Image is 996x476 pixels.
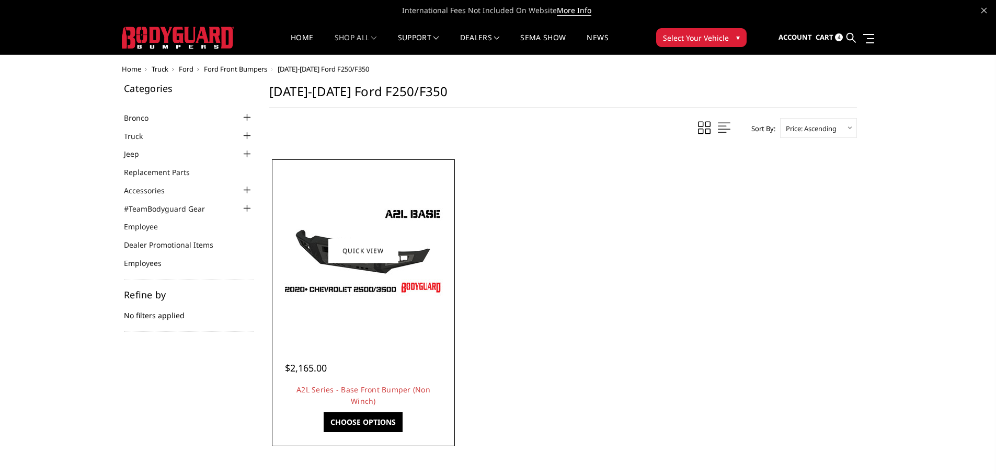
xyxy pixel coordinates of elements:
[291,34,313,54] a: Home
[663,32,729,43] span: Select Your Vehicle
[269,84,857,108] h1: [DATE]-[DATE] Ford F250/F350
[124,185,178,196] a: Accessories
[124,148,152,159] a: Jeep
[816,24,843,52] a: Cart 4
[179,64,193,74] a: Ford
[736,32,740,43] span: ▾
[124,290,254,332] div: No filters applied
[285,362,327,374] span: $2,165.00
[557,5,591,16] a: More Info
[124,258,175,269] a: Employees
[779,32,812,42] span: Account
[324,412,403,432] a: Choose Options
[204,64,267,74] a: Ford Front Bumpers
[122,64,141,74] a: Home
[328,238,398,263] a: Quick view
[460,34,500,54] a: Dealers
[274,162,452,340] a: A2L Series - Base Front Bumper (Non Winch) A2L Series - Base Front Bumper (Non Winch)
[779,24,812,52] a: Account
[122,27,234,49] img: BODYGUARD BUMPERS
[280,204,447,298] img: A2L Series - Base Front Bumper (Non Winch)
[124,167,203,178] a: Replacement Parts
[124,112,162,123] a: Bronco
[124,221,171,232] a: Employee
[278,64,369,74] span: [DATE]-[DATE] Ford F250/F350
[124,203,218,214] a: #TeamBodyguard Gear
[944,426,996,476] iframe: Chat Widget
[746,121,775,136] label: Sort By:
[124,290,254,299] h5: Refine by
[124,239,226,250] a: Dealer Promotional Items
[656,28,747,47] button: Select Your Vehicle
[335,34,377,54] a: shop all
[296,385,430,406] a: A2L Series - Base Front Bumper (Non Winch)
[152,64,168,74] a: Truck
[398,34,439,54] a: Support
[520,34,566,54] a: SEMA Show
[587,34,608,54] a: News
[124,84,254,93] h5: Categories
[835,33,843,41] span: 4
[124,131,156,142] a: Truck
[816,32,833,42] span: Cart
